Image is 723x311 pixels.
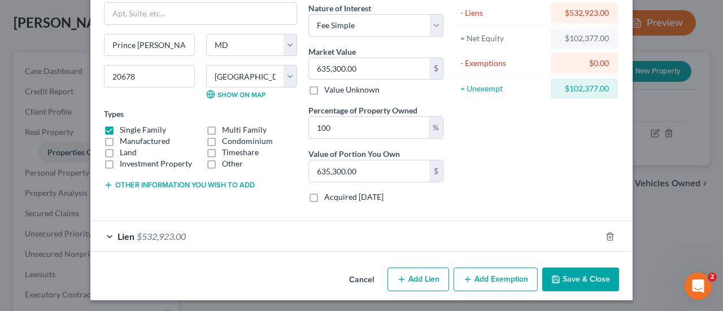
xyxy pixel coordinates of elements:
div: $ [429,58,443,80]
span: $532,923.00 [137,231,186,242]
label: Acquired [DATE] [324,191,384,203]
input: 0.00 [309,160,429,182]
label: Market Value [308,46,356,58]
div: = Unexempt [460,83,546,94]
label: Condominium [222,135,273,147]
span: Lien [117,231,134,242]
label: Investment Property [120,158,192,169]
label: Types [104,108,124,120]
label: Multi Family [222,124,267,135]
a: Show on Map [206,90,265,99]
label: Timeshare [222,147,259,158]
input: Enter city... [104,34,194,56]
label: Single Family [120,124,166,135]
button: Cancel [340,269,383,291]
div: $ [429,160,443,182]
label: Other [222,158,243,169]
div: $0.00 [560,58,609,69]
label: Value of Portion You Own [308,148,400,160]
button: Add Lien [387,268,449,291]
span: 2 [708,273,717,282]
button: Add Exemption [454,268,538,291]
input: Apt, Suite, etc... [104,3,297,24]
div: $532,923.00 [560,7,609,19]
input: 0.00 [309,58,429,80]
div: = Net Equity [460,33,546,44]
button: Save & Close [542,268,619,291]
label: Manufactured [120,135,170,147]
div: - Liens [460,7,546,19]
iframe: Intercom live chat [685,273,712,300]
input: Enter zip... [104,65,195,87]
label: Land [120,147,137,158]
label: Value Unknown [324,84,380,95]
button: Other information you wish to add [104,181,255,190]
div: - Exemptions [460,58,546,69]
label: Percentage of Property Owned [308,104,417,116]
label: Nature of Interest [308,2,371,14]
div: $102,377.00 [560,33,609,44]
div: $102,377.00 [560,83,609,94]
div: % [429,117,443,138]
input: 0.00 [309,117,429,138]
